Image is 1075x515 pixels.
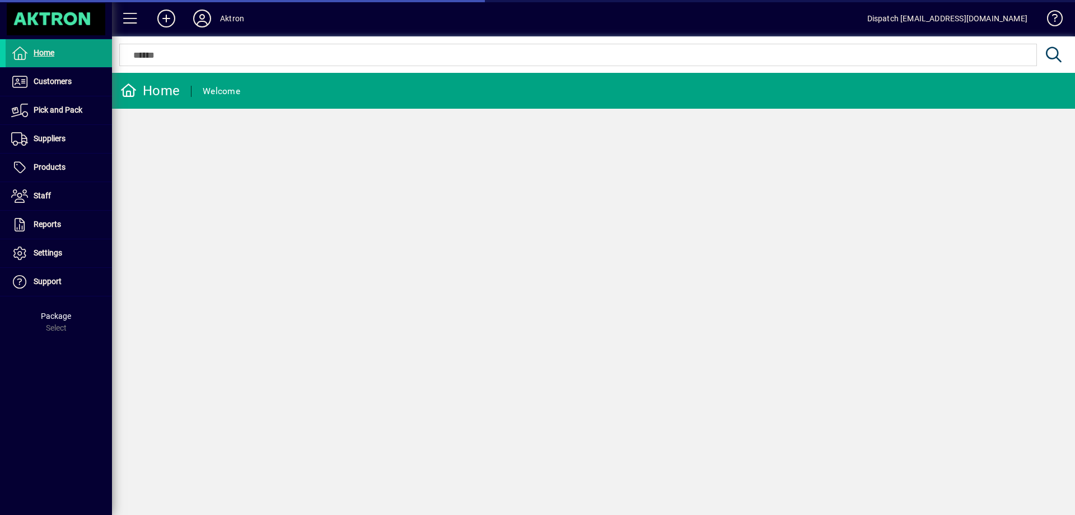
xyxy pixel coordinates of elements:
a: Knowledge Base [1039,2,1061,39]
a: Customers [6,68,112,96]
div: Dispatch [EMAIL_ADDRESS][DOMAIN_NAME] [867,10,1027,27]
a: Reports [6,211,112,239]
button: Profile [184,8,220,29]
a: Staff [6,182,112,210]
span: Settings [34,248,62,257]
span: Customers [34,77,72,86]
a: Settings [6,239,112,267]
span: Reports [34,220,61,229]
div: Welcome [203,82,240,100]
div: Home [120,82,180,100]
span: Staff [34,191,51,200]
a: Support [6,268,112,296]
span: Support [34,277,62,286]
span: Pick and Pack [34,105,82,114]
a: Suppliers [6,125,112,153]
span: Home [34,48,54,57]
div: Aktron [220,10,244,27]
a: Pick and Pack [6,96,112,124]
button: Add [148,8,184,29]
span: Package [41,312,71,321]
a: Products [6,154,112,182]
span: Suppliers [34,134,66,143]
span: Products [34,163,66,171]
